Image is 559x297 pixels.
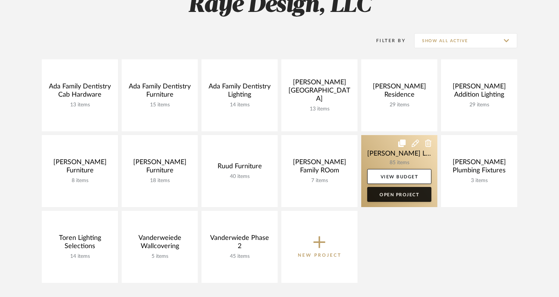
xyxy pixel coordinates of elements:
div: 13 items [48,102,112,108]
div: 29 items [447,102,511,108]
div: 18 items [128,178,192,184]
div: 8 items [48,178,112,184]
div: 13 items [287,106,352,112]
div: [PERSON_NAME] Furniture [48,158,112,178]
div: 14 items [48,253,112,260]
div: 3 items [447,178,511,184]
div: [PERSON_NAME] Plumbing Fixtures [447,158,511,178]
button: New Project [281,211,357,283]
div: [PERSON_NAME] [GEOGRAPHIC_DATA] [287,78,352,106]
div: [PERSON_NAME] Addition Lighting [447,82,511,102]
div: [PERSON_NAME] Family ROom [287,158,352,178]
div: 40 items [207,173,272,180]
a: Open Project [367,187,431,202]
div: 5 items [128,253,192,260]
div: Ruud Furniture [207,162,272,173]
div: Ada Family Dentistry Furniture [128,82,192,102]
div: 14 items [207,102,272,108]
div: Filter By [366,37,406,44]
div: 15 items [128,102,192,108]
div: Toren Lighting Selections [48,234,112,253]
div: Vanderwiede Phase 2 [207,234,272,253]
div: Ada Family Dentistry Cab Hardware [48,82,112,102]
div: 7 items [287,178,352,184]
div: 29 items [367,102,431,108]
div: 45 items [207,253,272,260]
p: New Project [298,251,341,259]
div: Ada Family Dentistry Lighting [207,82,272,102]
a: View Budget [367,169,431,184]
div: [PERSON_NAME] Residence [367,82,431,102]
div: Vanderweiede Wallcovering [128,234,192,253]
div: [PERSON_NAME] Furniture [128,158,192,178]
